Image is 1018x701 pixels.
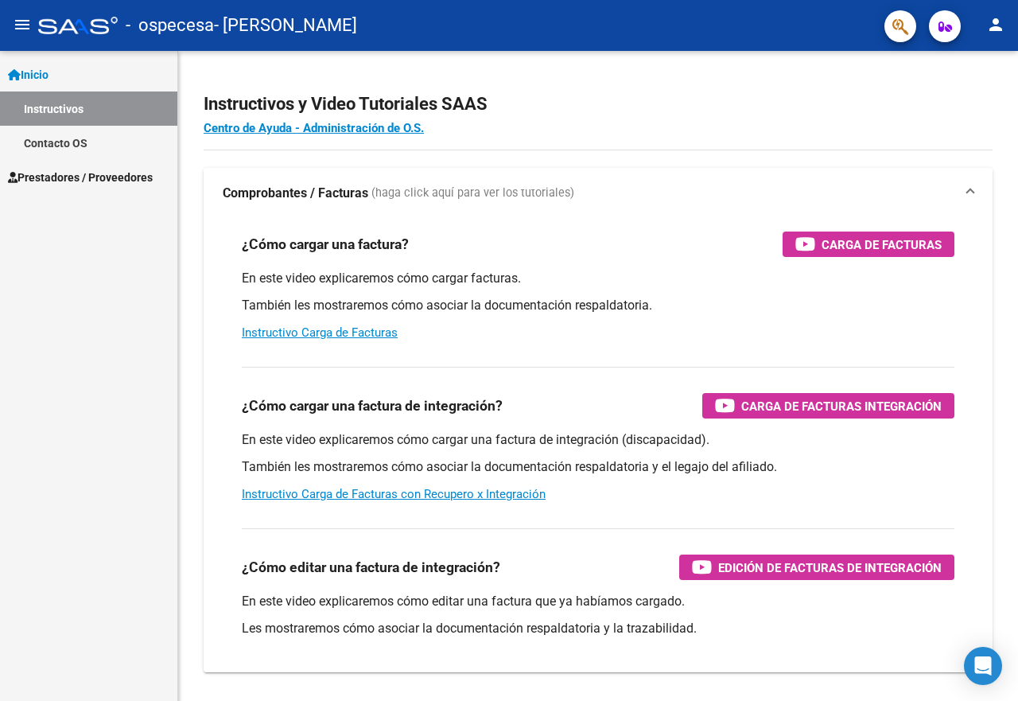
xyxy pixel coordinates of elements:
p: También les mostraremos cómo asociar la documentación respaldatoria y el legajo del afiliado. [242,458,954,476]
button: Edición de Facturas de integración [679,555,954,580]
p: En este video explicaremos cómo editar una factura que ya habíamos cargado. [242,593,954,610]
p: En este video explicaremos cómo cargar facturas. [242,270,954,287]
mat-icon: person [986,15,1005,34]
p: Les mostraremos cómo asociar la documentación respaldatoria y la trazabilidad. [242,620,954,637]
p: También les mostraremos cómo asociar la documentación respaldatoria. [242,297,954,314]
span: Carga de Facturas Integración [741,396,942,416]
span: (haga click aquí para ver los tutoriales) [371,185,574,202]
span: Edición de Facturas de integración [718,558,942,578]
button: Carga de Facturas [783,232,954,257]
span: Inicio [8,66,49,84]
button: Carga de Facturas Integración [702,393,954,419]
div: Comprobantes / Facturas (haga click aquí para ver los tutoriales) [204,219,993,672]
h3: ¿Cómo cargar una factura de integración? [242,395,503,417]
a: Instructivo Carga de Facturas con Recupero x Integración [242,487,546,501]
h3: ¿Cómo editar una factura de integración? [242,556,500,578]
span: Carga de Facturas [822,235,942,255]
mat-icon: menu [13,15,32,34]
a: Instructivo Carga de Facturas [242,325,398,340]
p: En este video explicaremos cómo cargar una factura de integración (discapacidad). [242,431,954,449]
a: Centro de Ayuda - Administración de O.S. [204,121,424,135]
mat-expansion-panel-header: Comprobantes / Facturas (haga click aquí para ver los tutoriales) [204,168,993,219]
h3: ¿Cómo cargar una factura? [242,233,409,255]
span: - [PERSON_NAME] [214,8,357,43]
strong: Comprobantes / Facturas [223,185,368,202]
div: Open Intercom Messenger [964,647,1002,685]
span: Prestadores / Proveedores [8,169,153,186]
h2: Instructivos y Video Tutoriales SAAS [204,89,993,119]
span: - ospecesa [126,8,214,43]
